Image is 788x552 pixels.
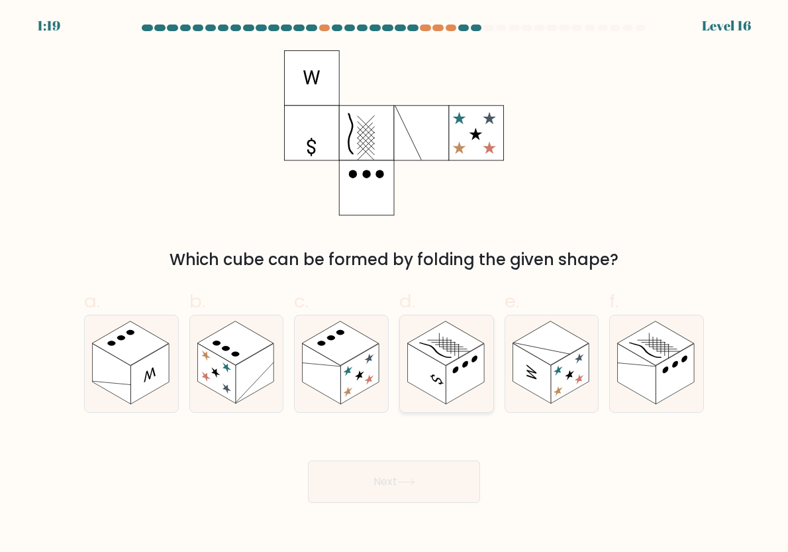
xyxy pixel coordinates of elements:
[505,288,519,314] span: e.
[294,288,309,314] span: c.
[84,288,100,314] span: a.
[92,248,696,272] div: Which cube can be formed by folding the given shape?
[189,288,205,314] span: b.
[399,288,415,314] span: d.
[308,461,480,503] button: Next
[37,16,60,36] div: 1:19
[609,288,618,314] span: f.
[702,16,751,36] div: Level 16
